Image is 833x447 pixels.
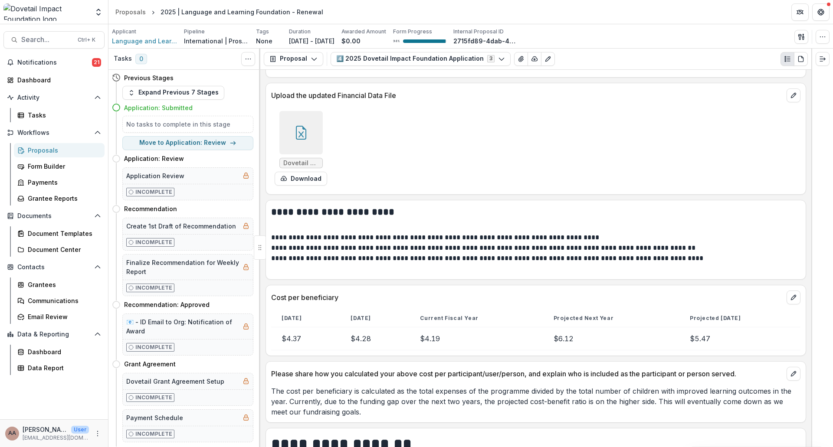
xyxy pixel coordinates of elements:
a: Document Templates [14,226,105,241]
div: Payments [28,178,98,187]
button: edit [787,88,800,102]
div: Grantees [28,280,98,289]
div: Email Review [28,312,98,321]
th: Projected Next Year [543,310,679,327]
span: Activity [17,94,91,101]
div: Dashboard [17,75,98,85]
p: Tags [256,28,269,36]
button: download-form-response [275,172,327,186]
a: Email Review [14,310,105,324]
p: Internal Proposal ID [453,28,504,36]
button: Expand right [816,52,830,66]
p: Incomplete [135,284,172,292]
th: [DATE] [340,310,410,327]
span: Notifications [17,59,92,66]
h4: Grant Agreement [124,359,176,369]
div: Document Templates [28,229,98,238]
td: $5.47 [679,327,800,350]
p: Incomplete [135,394,172,401]
a: Communications [14,294,105,308]
p: Please share how you calculated your above cost per participant/user/person, and explain who is i... [271,369,783,379]
h5: Dovetail Grant Agreement Setup [126,377,224,386]
p: Form Progress [393,28,432,36]
a: Data Report [14,361,105,375]
p: Awarded Amount [341,28,386,36]
button: Get Help [812,3,830,21]
th: [DATE] [271,310,340,327]
span: Documents [17,212,91,220]
h4: Previous Stages [124,73,174,82]
button: Proposal [264,52,323,66]
p: User [71,426,89,434]
a: Language and Learning Foundation [112,36,177,46]
p: 2715fd89-4dab-4b01-ad14-5765a59e3828 [453,36,518,46]
h5: Finalize Recommendation for Weekly Report [126,258,239,276]
button: Notifications21 [3,55,105,69]
button: Open Activity [3,91,105,104]
div: Data Report [28,363,98,372]
button: Toggle View Cancelled Tasks [241,52,255,66]
button: Partners [791,3,809,21]
h5: No tasks to complete in this stage [126,120,249,129]
td: $4.19 [410,327,543,350]
div: Tasks [28,111,98,120]
a: Dashboard [3,73,105,87]
span: Dovetail 5 year financial & KPIs reporting template_Aug 2025.xlsx [283,160,319,167]
img: Dovetail Impact Foundation logo [3,3,89,21]
p: Applicant [112,28,136,36]
a: Proposals [112,6,149,18]
div: Dovetail 5 year financial & KPIs reporting template_Aug 2025.xlsxdownload-form-response [275,111,327,186]
button: Open Workflows [3,126,105,140]
td: $4.28 [340,327,410,350]
td: $6.12 [543,327,679,350]
h4: Application: Submitted [124,103,193,112]
div: 2025 | Language and Learning Foundation - Renewal [161,7,323,16]
h5: Payment Schedule [126,413,183,422]
td: $4.37 [271,327,340,350]
p: Cost per beneficiary [271,292,783,303]
a: Dashboard [14,345,105,359]
h3: Tasks [114,55,132,62]
button: View Attached Files [514,52,528,66]
h5: Create 1st Draft of Recommendation [126,222,236,231]
span: Data & Reporting [17,331,91,338]
h4: Recommendation: Approved [124,300,210,309]
span: Search... [21,36,72,44]
button: Plaintext view [781,52,794,66]
button: More [92,428,103,439]
button: Move to Application: Review [122,136,253,150]
p: Incomplete [135,430,172,438]
th: Current Fiscal Year [410,310,543,327]
div: Document Center [28,245,98,254]
span: Contacts [17,264,91,271]
div: Proposals [28,146,98,155]
a: Payments [14,175,105,189]
p: 98 % [393,38,400,44]
div: Grantee Reports [28,194,98,203]
button: Edit as form [541,52,555,66]
button: edit [787,367,800,381]
p: [DATE] - [DATE] [289,36,335,46]
p: International | Prospects Pipeline [184,36,249,46]
div: Ctrl + K [76,35,97,45]
div: Proposals [115,7,146,16]
div: Dashboard [28,347,98,356]
button: Search... [3,31,105,49]
p: $0.00 [341,36,361,46]
p: Incomplete [135,188,172,196]
button: edit [787,290,800,304]
p: None [256,36,272,46]
p: [EMAIL_ADDRESS][DOMAIN_NAME] [23,434,89,442]
p: Pipeline [184,28,205,36]
button: PDF view [794,52,808,66]
div: Form Builder [28,162,98,171]
button: Expand Previous 7 Stages [122,86,224,100]
p: [PERSON_NAME] [PERSON_NAME] [23,425,68,434]
button: Open Data & Reporting [3,327,105,341]
p: Incomplete [135,238,172,246]
h4: Application: Review [124,154,184,163]
a: Grantees [14,277,105,292]
th: Projected [DATE] [679,310,800,327]
p: Upload the updated Financial Data File [271,90,783,101]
